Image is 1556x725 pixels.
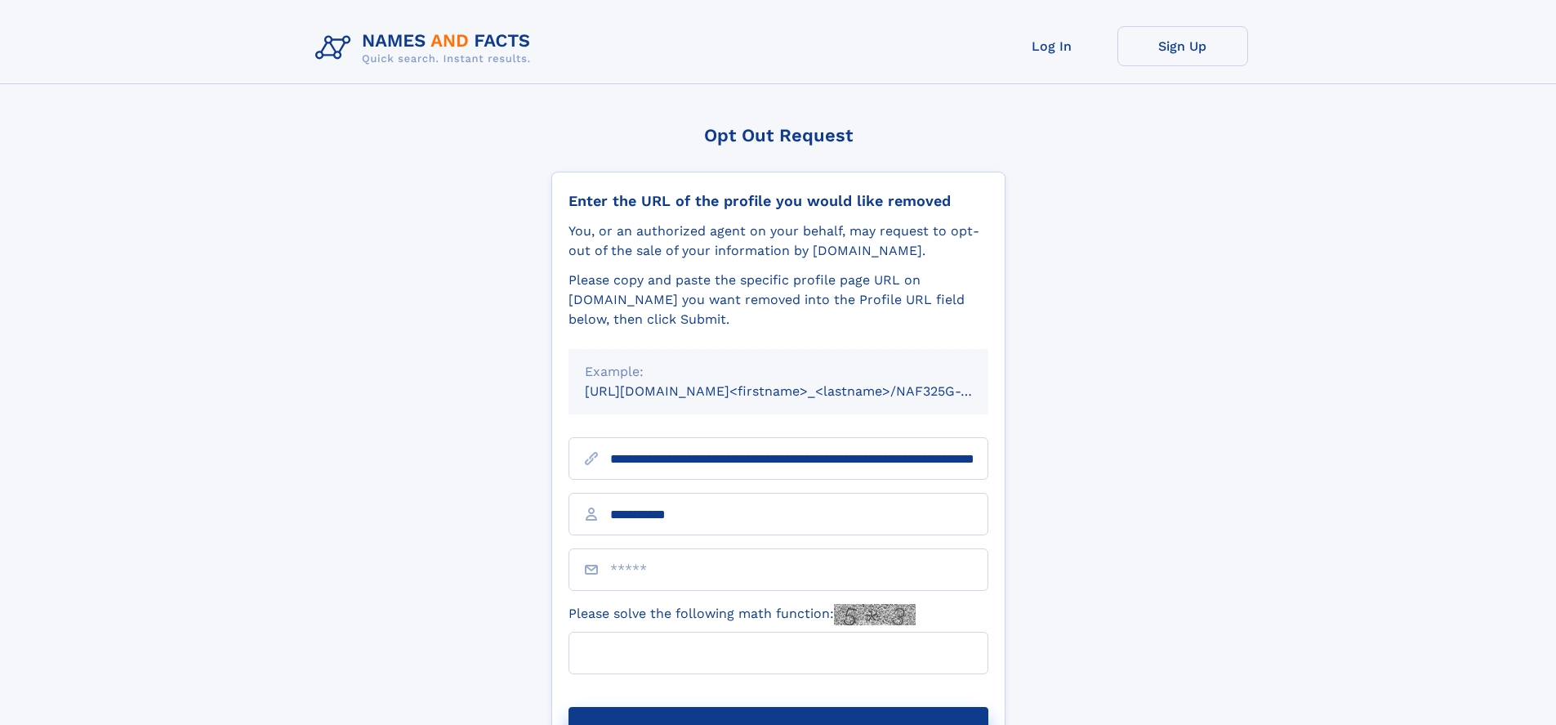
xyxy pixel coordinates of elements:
small: [URL][DOMAIN_NAME]<firstname>_<lastname>/NAF325G-xxxxxxxx [585,383,1019,399]
div: Enter the URL of the profile you would like removed [568,192,988,210]
a: Sign Up [1117,26,1248,66]
div: Example: [585,362,972,382]
label: Please solve the following math function: [568,604,916,625]
div: Please copy and paste the specific profile page URL on [DOMAIN_NAME] you want removed into the Pr... [568,271,988,329]
img: Logo Names and Facts [309,26,544,70]
div: You, or an authorized agent on your behalf, may request to opt-out of the sale of your informatio... [568,222,988,261]
a: Log In [987,26,1117,66]
div: Opt Out Request [551,125,1005,145]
